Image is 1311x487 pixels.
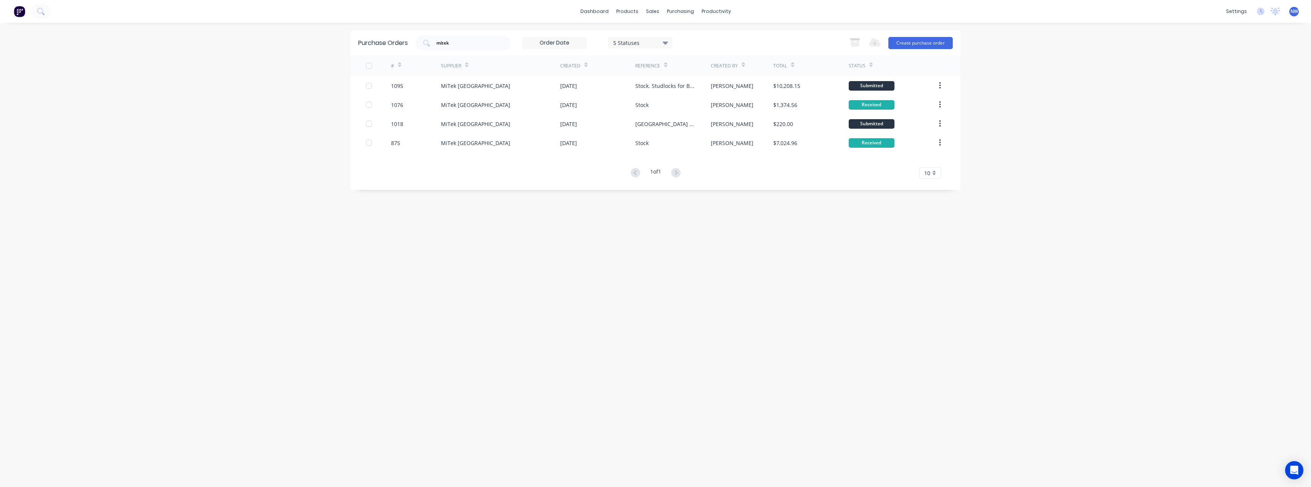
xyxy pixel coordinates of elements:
[391,82,403,90] div: 1095
[1290,8,1298,15] span: NW
[441,139,510,147] div: MiTek [GEOGRAPHIC_DATA]
[663,6,698,17] div: purchasing
[635,82,695,90] div: Stock. Studlocks for Ben & [PERSON_NAME] RC1194
[698,6,735,17] div: productivity
[560,120,577,128] div: [DATE]
[773,62,787,69] div: Total
[1222,6,1251,17] div: settings
[711,120,753,128] div: [PERSON_NAME]
[441,101,510,109] div: MiTek [GEOGRAPHIC_DATA]
[14,6,25,17] img: Factory
[849,100,894,110] div: Received
[635,139,649,147] div: Stock
[711,139,753,147] div: [PERSON_NAME]
[888,37,953,49] button: Create purchase order
[358,38,408,48] div: Purchase Orders
[711,82,753,90] div: [PERSON_NAME]
[773,139,797,147] div: $7,024.96
[849,119,894,129] div: Submitted
[391,62,394,69] div: #
[612,6,642,17] div: products
[391,101,403,109] div: 1076
[773,120,793,128] div: $220.00
[560,62,580,69] div: Created
[436,39,499,47] input: Search purchase orders...
[613,38,668,46] div: 5 Statuses
[441,120,510,128] div: MiTek [GEOGRAPHIC_DATA]
[522,37,587,49] input: Order Date
[711,101,753,109] div: [PERSON_NAME]
[635,120,695,128] div: [GEOGRAPHIC_DATA] T1B on site reco
[849,138,894,148] div: Received
[773,82,800,90] div: $10,208.15
[773,101,797,109] div: $1,374.56
[391,120,403,128] div: 1018
[1285,461,1303,479] div: Open Intercom Messenger
[441,82,510,90] div: MiTek [GEOGRAPHIC_DATA]
[849,81,894,91] div: Submitted
[711,62,738,69] div: Created By
[560,139,577,147] div: [DATE]
[924,169,930,177] span: 10
[849,62,865,69] div: Status
[391,139,400,147] div: 875
[650,168,661,179] div: 1 of 1
[635,62,660,69] div: Reference
[441,62,461,69] div: Supplier
[560,101,577,109] div: [DATE]
[560,82,577,90] div: [DATE]
[642,6,663,17] div: sales
[577,6,612,17] a: dashboard
[635,101,649,109] div: Stock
